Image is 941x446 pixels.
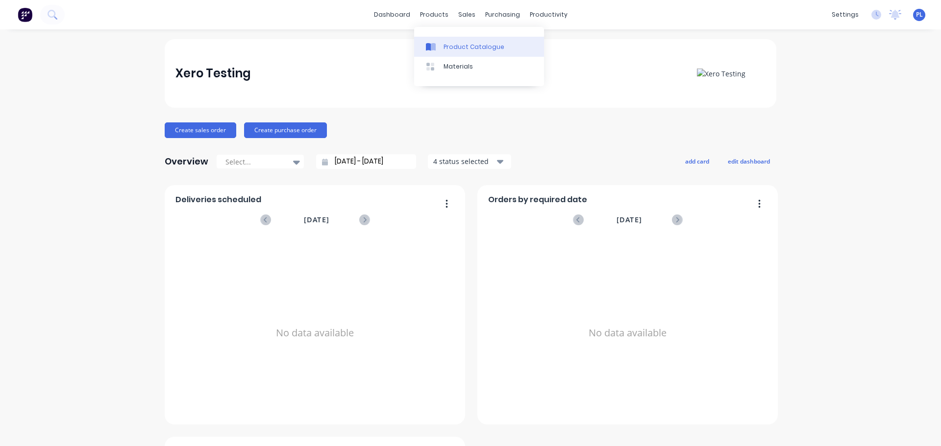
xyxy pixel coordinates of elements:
[175,64,251,83] div: Xero Testing
[721,155,776,167] button: edit dashboard
[679,155,716,167] button: add card
[525,7,572,22] div: productivity
[175,238,455,428] div: No data available
[414,57,544,76] a: Materials
[480,7,525,22] div: purchasing
[18,7,32,22] img: Factory
[697,69,745,79] img: Xero Testing
[175,194,261,206] span: Deliveries scheduled
[488,194,587,206] span: Orders by required date
[369,7,415,22] a: dashboard
[488,238,768,428] div: No data available
[453,7,480,22] div: sales
[444,62,473,71] div: Materials
[444,43,504,51] div: Product Catalogue
[428,154,511,169] button: 4 status selected
[415,7,453,22] div: products
[414,37,544,56] a: Product Catalogue
[617,214,642,225] span: [DATE]
[244,122,327,138] button: Create purchase order
[165,122,236,138] button: Create sales order
[827,7,864,22] div: settings
[916,10,923,19] span: PL
[165,152,208,171] div: Overview
[433,156,495,166] div: 4 status selected
[304,214,329,225] span: [DATE]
